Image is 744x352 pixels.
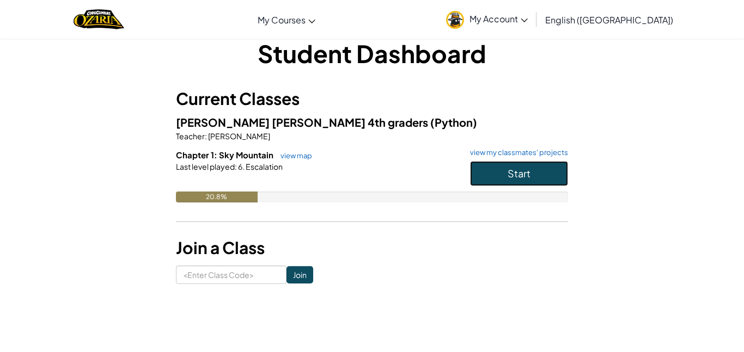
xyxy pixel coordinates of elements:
span: Chapter 1: Sky Mountain [176,150,275,160]
input: Join [286,266,313,283]
span: English ([GEOGRAPHIC_DATA]) [545,14,673,26]
a: view my classmates' projects [465,149,568,156]
a: My Account [441,2,533,36]
input: <Enter Class Code> [176,265,286,284]
span: My Courses [258,14,306,26]
span: Start [508,167,530,180]
a: view map [275,151,312,160]
h1: Student Dashboard [176,36,568,70]
span: Teacher [176,131,205,141]
a: Ozaria by CodeCombat logo [74,8,124,30]
span: : [235,162,237,171]
span: My Account [469,13,528,24]
a: My Courses [252,5,321,34]
h3: Join a Class [176,236,568,260]
span: Last level played [176,162,235,171]
span: : [205,131,207,141]
img: Home [74,8,124,30]
div: 20.8% [176,192,258,202]
img: avatar [446,11,464,29]
a: English ([GEOGRAPHIC_DATA]) [540,5,679,34]
span: Escalation [245,162,283,171]
span: (Python) [430,115,477,129]
span: 6. [237,162,245,171]
h3: Current Classes [176,87,568,111]
button: Start [470,161,568,186]
span: [PERSON_NAME] [207,131,270,141]
span: [PERSON_NAME] [PERSON_NAME] 4th graders [176,115,430,129]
